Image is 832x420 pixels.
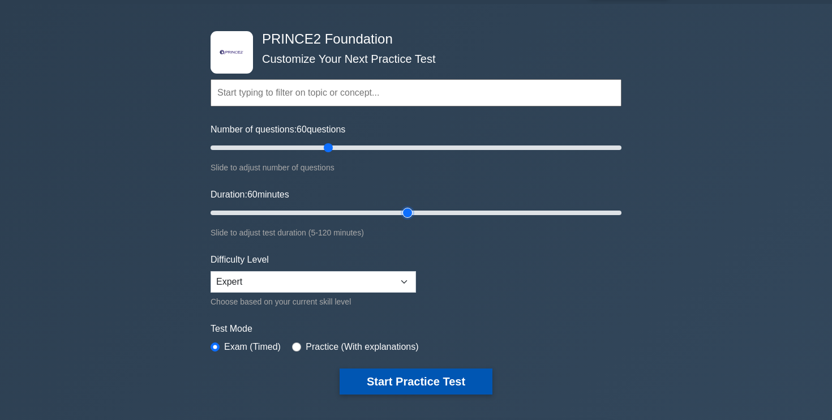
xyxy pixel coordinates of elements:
label: Exam (Timed) [224,340,281,354]
button: Start Practice Test [340,368,492,395]
h4: PRINCE2 Foundation [258,31,566,48]
input: Start typing to filter on topic or concept... [211,79,621,106]
div: Choose based on your current skill level [211,295,416,308]
label: Duration: minutes [211,188,289,202]
label: Test Mode [211,322,621,336]
div: Slide to adjust test duration (5-120 minutes) [211,226,621,239]
span: 60 [297,125,307,134]
label: Difficulty Level [211,253,269,267]
div: Slide to adjust number of questions [211,161,621,174]
label: Number of questions: questions [211,123,345,136]
span: 60 [247,190,258,199]
label: Practice (With explanations) [306,340,418,354]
